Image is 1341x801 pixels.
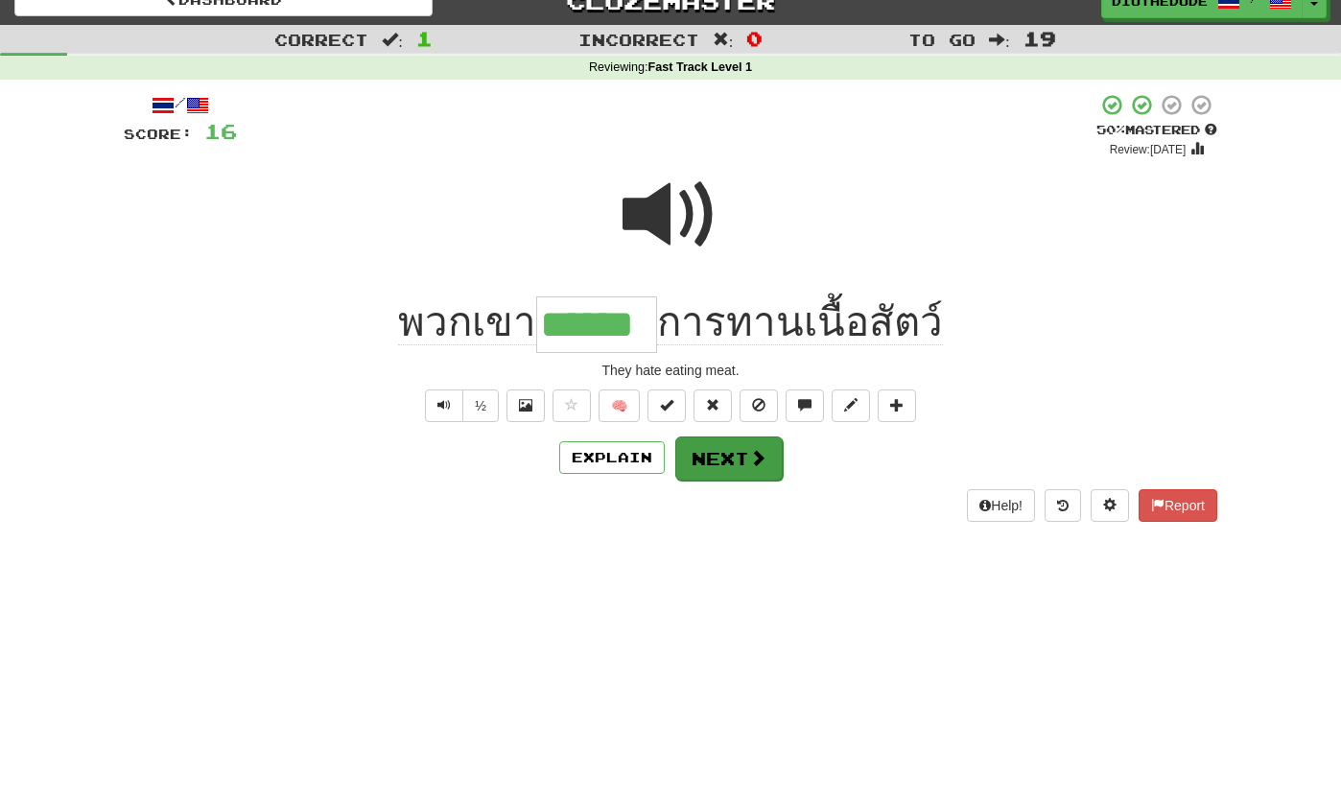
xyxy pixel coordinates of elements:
[274,30,368,49] span: Correct
[559,441,665,474] button: Explain
[694,389,732,422] button: Reset to 0% Mastered (alt+r)
[713,32,734,48] span: :
[967,489,1035,522] button: Help!
[578,30,699,49] span: Incorrect
[124,126,193,142] span: Score:
[1110,143,1187,156] small: Review: [DATE]
[124,361,1217,380] div: They hate eating meat.
[832,389,870,422] button: Edit sentence (alt+d)
[878,389,916,422] button: Add to collection (alt+a)
[506,389,545,422] button: Show image (alt+x)
[740,389,778,422] button: Ignore sentence (alt+i)
[746,27,763,50] span: 0
[647,389,686,422] button: Set this sentence to 100% Mastered (alt+m)
[398,299,536,345] span: พวกเขา
[1096,122,1125,137] span: 50 %
[908,30,976,49] span: To go
[421,389,499,422] div: Text-to-speech controls
[462,389,499,422] button: ½
[648,60,753,74] strong: Fast Track Level 1
[204,119,237,143] span: 16
[425,389,463,422] button: Play sentence audio (ctl+space)
[989,32,1010,48] span: :
[553,389,591,422] button: Favorite sentence (alt+f)
[416,27,433,50] span: 1
[675,436,783,481] button: Next
[599,389,640,422] button: 🧠
[382,32,403,48] span: :
[1096,122,1217,139] div: Mastered
[657,299,943,345] span: การทานเนื้อสัตว์
[786,389,824,422] button: Discuss sentence (alt+u)
[124,93,237,117] div: /
[1139,489,1217,522] button: Report
[1045,489,1081,522] button: Round history (alt+y)
[1023,27,1056,50] span: 19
